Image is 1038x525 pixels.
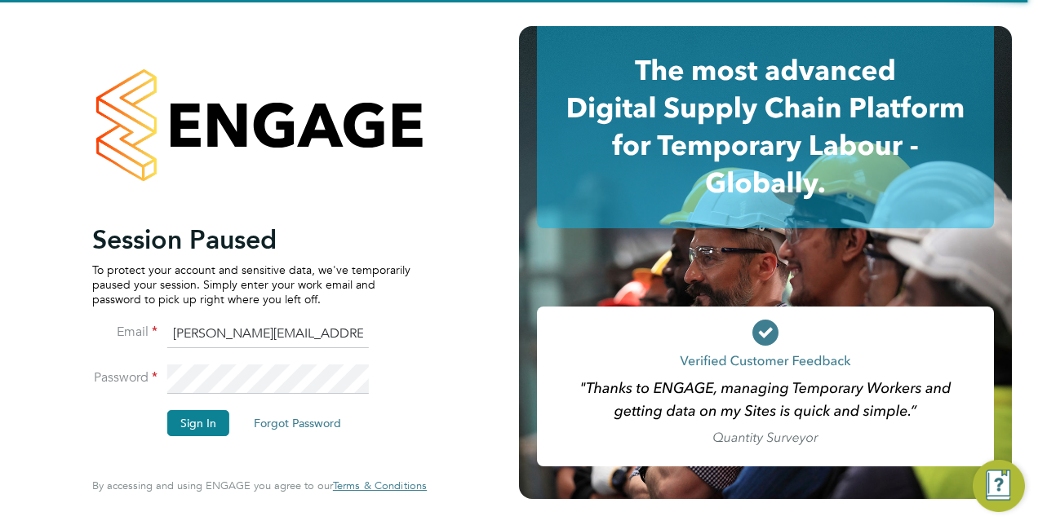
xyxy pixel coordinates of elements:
label: Password [92,369,157,386]
span: Terms & Conditions [333,479,427,492]
button: Forgot Password [241,410,354,436]
label: Email [92,324,157,341]
h2: Session Paused [92,223,410,256]
input: Enter your work email... [167,320,369,349]
span: By accessing and using ENGAGE you agree to our [92,479,427,492]
a: Terms & Conditions [333,479,427,492]
p: To protect your account and sensitive data, we've temporarily paused your session. Simply enter y... [92,262,410,307]
button: Engage Resource Center [973,460,1025,512]
button: Sign In [167,410,229,436]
